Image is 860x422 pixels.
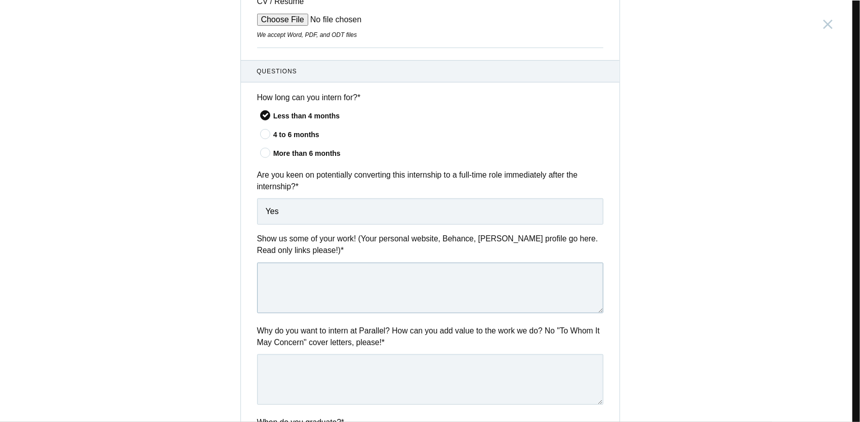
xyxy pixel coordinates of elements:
label: Show us some of your work! (Your personal website, Behance, [PERSON_NAME] profile go here. Read o... [257,233,603,257]
span: Questions [257,67,603,76]
label: Why do you want to intern at Parallel? How can you add value to the work we do? No "To Whom It Ma... [257,325,603,349]
label: How long can you intern for? [257,92,603,103]
label: Are you keen on potentially converting this internship to a full-time role immediately after the ... [257,169,603,193]
div: More than 6 months [273,148,603,159]
div: 4 to 6 months [273,130,603,140]
div: Less than 4 months [273,111,603,121]
div: We accept Word, PDF, and ODT files [257,30,603,39]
